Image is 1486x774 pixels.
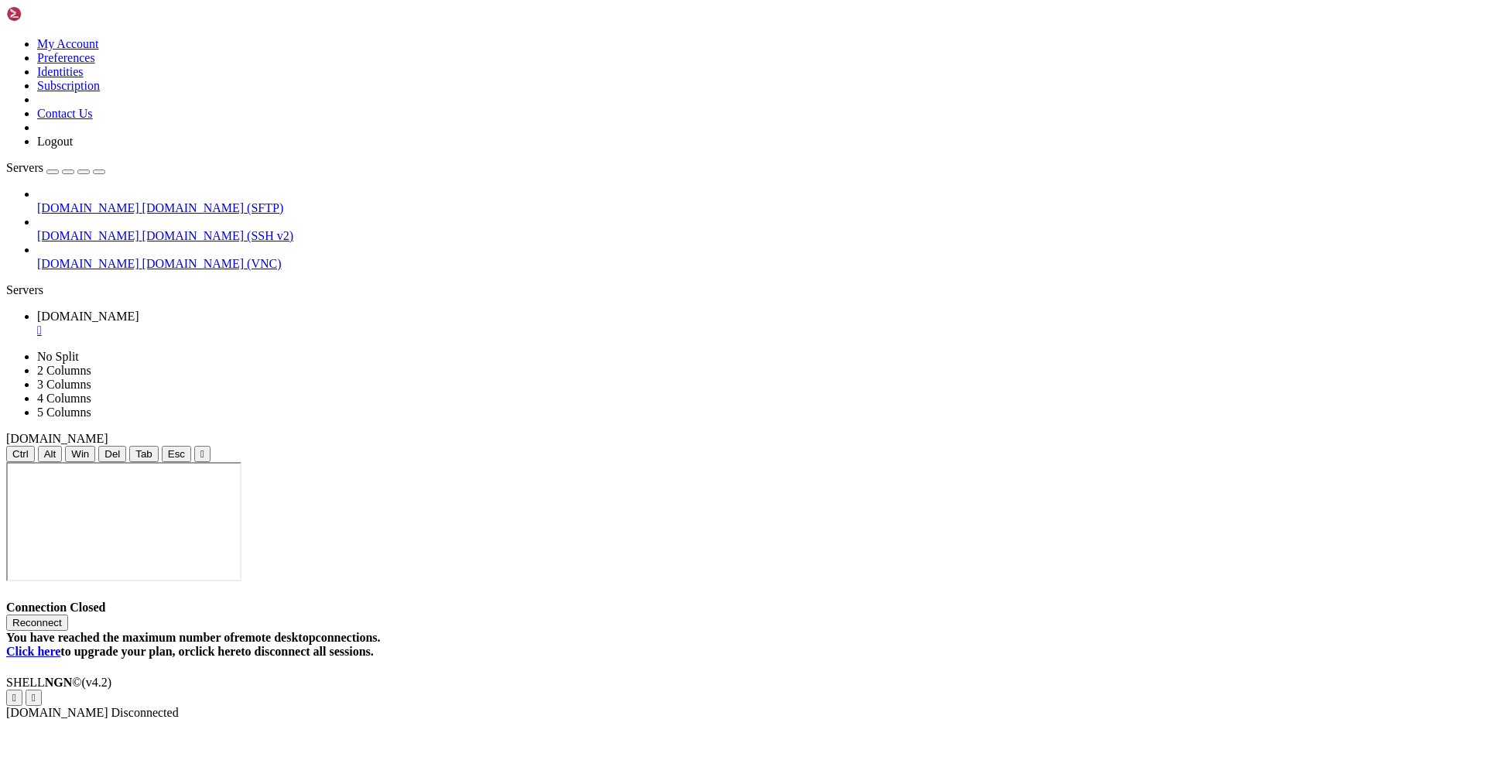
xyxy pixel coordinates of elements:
span: [DOMAIN_NAME] [37,201,139,214]
div: You have reached the maximum number of remote desktop connections. [6,631,1480,659]
a: h.ycloud.info [37,310,1480,337]
a:  [37,324,1480,337]
span: [DOMAIN_NAME] [37,257,139,270]
div:  [32,692,36,704]
b: NGN [45,676,73,689]
span: Connection Closed [6,601,105,614]
span: Alt [44,448,56,460]
span: Disconnected [111,706,179,719]
a: Preferences [37,51,95,64]
li: [DOMAIN_NAME] [DOMAIN_NAME] (SSH v2) [37,215,1480,243]
a: 3 Columns [37,378,91,391]
div: Servers [6,283,1480,297]
span: Esc [168,448,185,460]
a: Click here [6,645,60,658]
li: [DOMAIN_NAME] [DOMAIN_NAME] (SFTP) [37,187,1480,215]
span: Ctrl [12,448,29,460]
a: 5 Columns [37,406,91,419]
button: Win [65,446,95,462]
span: [DOMAIN_NAME] [37,310,139,323]
span: [DOMAIN_NAME] [6,706,108,719]
span: [DOMAIN_NAME] (SFTP) [142,201,284,214]
div:  [200,448,204,460]
span: SHELL © [6,676,111,689]
a: [DOMAIN_NAME] [DOMAIN_NAME] (SFTP) [37,201,1480,215]
div: to upgrade your plan, or to disconnect all sessions. [6,645,1480,659]
span: [DOMAIN_NAME] (SSH v2) [142,229,294,242]
span: [DOMAIN_NAME] (VNC) [142,257,282,270]
span: [DOMAIN_NAME] [6,432,108,445]
span: Del [104,448,120,460]
button:  [6,690,22,706]
div:  [12,692,16,704]
button:  [26,690,42,706]
button: Tab [129,446,159,462]
li: [DOMAIN_NAME] [DOMAIN_NAME] (VNC) [37,243,1480,271]
a: 2 Columns [37,364,91,377]
img: Shellngn [6,6,95,22]
a: [DOMAIN_NAME] [DOMAIN_NAME] (VNC) [37,257,1480,271]
span: Win [71,448,89,460]
button: Alt [38,446,63,462]
span: 4.2.0 [82,676,112,689]
button: Reconnect [6,615,68,631]
a: No Split [37,350,79,363]
a: Logout [37,135,73,148]
button:  [194,446,211,462]
a: 4 Columns [37,392,91,405]
a: Subscription [37,79,100,92]
button: Del [98,446,126,462]
a: My Account [37,37,99,50]
button: Esc [162,446,191,462]
a: Identities [37,65,84,78]
a: click here [190,645,241,658]
a: Servers [6,161,105,174]
span: [DOMAIN_NAME] [37,229,139,242]
span: Servers [6,161,43,174]
a: Contact Us [37,107,93,120]
span: Tab [135,448,152,460]
a: [DOMAIN_NAME] [DOMAIN_NAME] (SSH v2) [37,229,1480,243]
button: Ctrl [6,446,35,462]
